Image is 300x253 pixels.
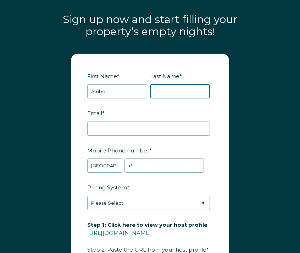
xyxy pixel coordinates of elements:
span: Mobile Phone number [87,145,149,156]
span: Email [87,108,102,119]
span: Sign up now and start filling your property’s empty nights! [63,13,237,38]
a: [URL][DOMAIN_NAME] [87,230,151,236]
span: Last Name [150,71,179,82]
span: Step 1: Click here to view your host profile [87,219,207,230]
span: First Name [87,71,117,82]
span: Pricing System [87,182,127,193]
